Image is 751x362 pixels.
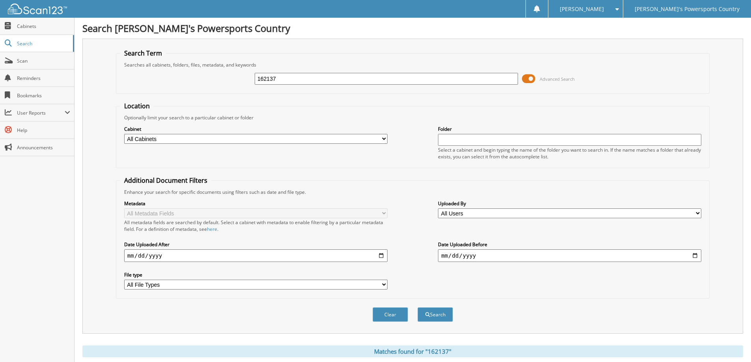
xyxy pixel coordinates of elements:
[438,241,701,248] label: Date Uploaded Before
[124,271,388,278] label: File type
[124,219,388,232] div: All metadata fields are searched by default. Select a cabinet with metadata to enable filtering b...
[560,7,604,11] span: [PERSON_NAME]
[438,126,701,132] label: Folder
[120,49,166,58] legend: Search Term
[17,144,70,151] span: Announcements
[207,226,217,232] a: here
[82,22,743,35] h1: Search [PERSON_NAME]'s Powersports Country
[438,249,701,262] input: end
[120,176,211,185] legend: Additional Document Filters
[8,4,67,14] img: scan123-logo-white.svg
[17,23,70,30] span: Cabinets
[124,249,388,262] input: start
[17,58,70,64] span: Scan
[17,92,70,99] span: Bookmarks
[82,345,743,357] div: Matches found for "162137"
[124,126,388,132] label: Cabinet
[438,200,701,207] label: Uploaded By
[124,241,388,248] label: Date Uploaded After
[120,102,154,110] legend: Location
[373,307,408,322] button: Clear
[120,61,705,68] div: Searches all cabinets, folders, files, metadata, and keywords
[17,75,70,82] span: Reminders
[635,7,740,11] span: [PERSON_NAME]'s Powersports Country
[17,127,70,134] span: Help
[17,40,69,47] span: Search
[540,76,575,82] span: Advanced Search
[17,110,65,116] span: User Reports
[120,114,705,121] div: Optionally limit your search to a particular cabinet or folder
[438,147,701,160] div: Select a cabinet and begin typing the name of the folder you want to search in. If the name match...
[120,189,705,195] div: Enhance your search for specific documents using filters such as date and file type.
[124,200,388,207] label: Metadata
[417,307,453,322] button: Search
